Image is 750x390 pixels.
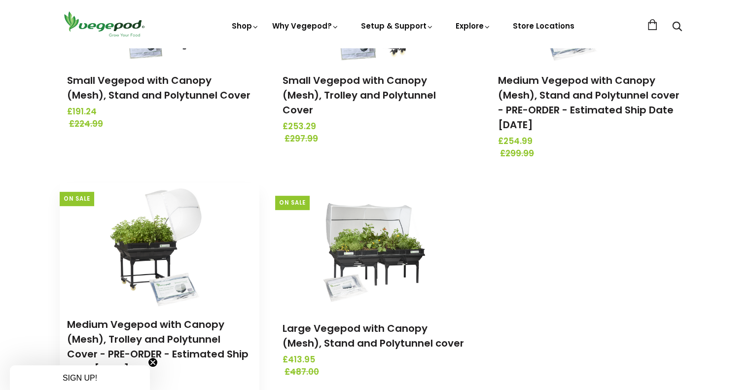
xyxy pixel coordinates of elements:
span: £299.99 [500,147,685,160]
a: Shop [232,21,259,31]
div: SIGN UP!Close teaser [10,365,150,390]
span: £487.00 [285,366,469,379]
span: £253.29 [283,120,467,133]
a: Setup & Support [361,21,434,31]
a: Medium Vegepod with Canopy (Mesh), Stand and Polytunnel cover - PRE-ORDER - Estimated Ship Date [... [498,73,679,132]
button: Close teaser [148,357,158,367]
a: Medium Vegepod with Canopy (Mesh), Trolley and Polytunnel Cover - PRE-ORDER - Estimated Ship Date... [67,318,249,376]
span: SIGN UP! [63,374,97,382]
a: Explore [456,21,491,31]
a: Small Vegepod with Canopy (Mesh), Stand and Polytunnel Cover [67,73,250,102]
a: Store Locations [513,21,574,31]
a: Why Vegepod? [272,21,339,31]
span: £191.24 [67,106,252,118]
img: Vegepod [60,10,148,38]
a: Search [672,22,682,33]
span: £413.95 [283,354,467,366]
span: £224.99 [69,118,254,131]
img: Medium Vegepod with Canopy (Mesh), Trolley and Polytunnel Cover - PRE-ORDER - Estimated Ship Date... [107,183,211,306]
a: Large Vegepod with Canopy (Mesh), Stand and Polytunnel cover [283,321,464,350]
a: Small Vegepod with Canopy (Mesh), Trolley and Polytunnel Cover [283,73,436,117]
span: £254.99 [498,135,683,148]
img: Large Vegepod with Canopy (Mesh), Stand and Polytunnel cover [323,187,427,310]
span: £297.99 [285,133,469,145]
